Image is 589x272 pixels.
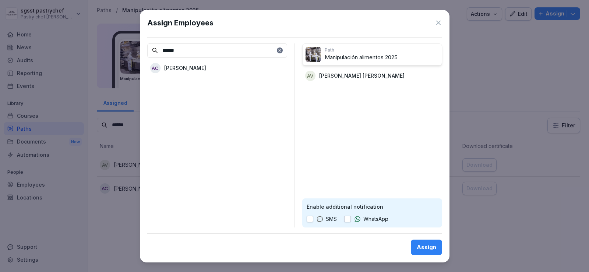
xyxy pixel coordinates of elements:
[325,53,439,62] p: Manipulación alimentos 2025
[319,72,405,80] p: [PERSON_NAME] [PERSON_NAME]
[326,215,337,223] p: SMS
[307,203,438,211] p: Enable additional notification
[147,17,214,28] h1: Assign Employees
[325,47,439,53] p: Path
[411,240,442,255] button: Assign
[150,63,161,73] div: AC
[363,215,388,223] p: WhatsApp
[305,71,315,81] div: AV
[164,64,206,72] p: [PERSON_NAME]
[417,243,436,251] div: Assign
